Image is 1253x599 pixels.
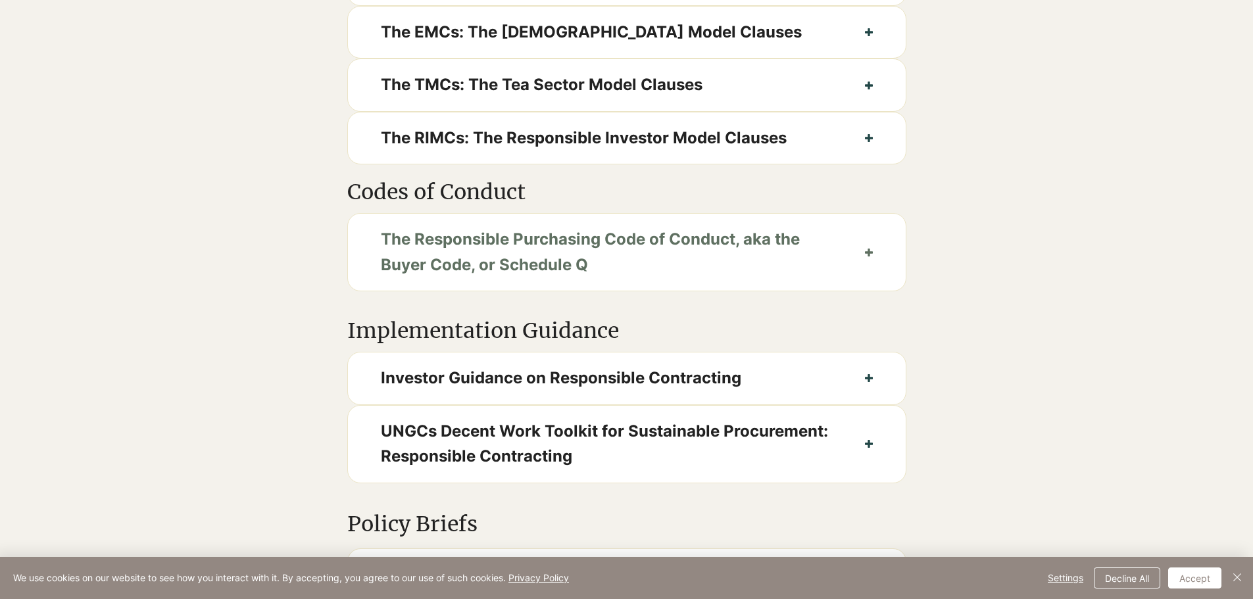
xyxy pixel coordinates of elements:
button: The TMCs: The Tea Sector Model Clauses [348,59,906,110]
button: Investor Guidance on Responsible Contracting [348,352,906,404]
span: Investor Guidance on Responsible Contracting [381,366,832,391]
span: The Responsible Purchasing Code of Conduct, aka the Buyer Code, or Schedule Q [381,227,832,277]
button: Decline All [1094,567,1160,588]
button: UNGCs Decent Work Toolkit for Sustainable Procurement: Responsible Contracting [348,406,906,483]
span: Codes of Conduct [347,179,526,205]
img: Close [1229,569,1245,585]
span: The EMCs: The [DEMOGRAPHIC_DATA] Model Clauses [381,20,832,45]
span: Policy Briefs [347,511,478,537]
a: Privacy Policy [508,572,569,583]
button: Close [1229,567,1245,588]
span: The RIMCs: The Responsible Investor Model Clauses [381,126,832,151]
span: The TMCs: The Tea Sector Model Clauses [381,72,832,97]
span: We use cookies on our website to see how you interact with it. By accepting, you agree to our use... [13,572,569,584]
button: The EMCs: The [DEMOGRAPHIC_DATA] Model Clauses [348,7,906,58]
button: Accept [1168,567,1221,588]
button: The Responsible Purchasing Code of Conduct, aka the Buyer Code, or Schedule Q [348,214,906,291]
span: UNGCs Decent Work Toolkit for Sustainable Procurement: Responsible Contracting [381,419,832,469]
button: The RIMCs: The Responsible Investor Model Clauses [348,112,906,164]
span: Implementation Guidance [347,318,619,344]
span: Settings [1048,568,1083,588]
